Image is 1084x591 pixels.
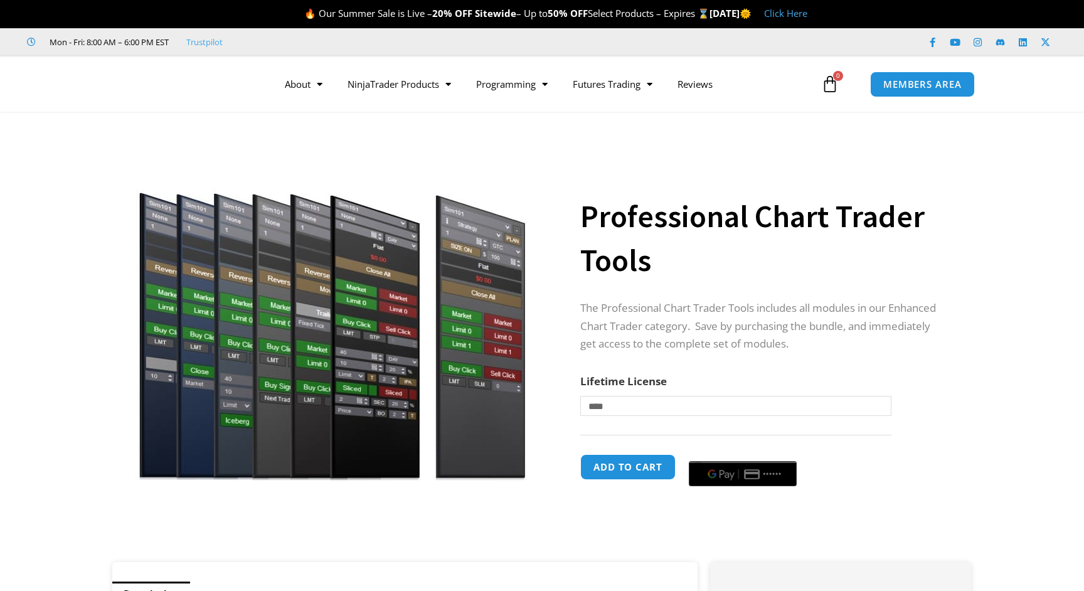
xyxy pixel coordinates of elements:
[186,35,223,50] a: Trustpilot
[304,7,709,19] span: 🔥 Our Summer Sale is Live – – Up to Select Products – Expires ⌛
[335,70,464,98] a: NinjaTrader Products
[432,7,472,19] strong: 20% OFF
[580,299,947,354] p: The Professional Chart Trader Tools includes all modules in our Enhanced Chart Trader category. S...
[833,71,843,81] span: 0
[130,134,534,481] img: ProfessionalToolsBundlePage
[709,7,752,19] strong: [DATE]
[46,35,169,50] span: Mon - Fri: 8:00 AM – 6:00 PM EST
[665,70,725,98] a: Reviews
[272,70,818,98] nav: Menu
[870,72,975,97] a: MEMBERS AREA
[93,61,228,107] img: LogoAI | Affordable Indicators – NinjaTrader
[580,374,667,388] label: Lifetime License
[580,454,676,480] button: Add to cart
[475,7,516,19] strong: Sitewide
[686,452,799,454] iframe: Secure payment input frame
[802,66,858,102] a: 0
[548,7,588,19] strong: 50% OFF
[689,461,797,486] button: Buy with GPay
[883,80,962,89] span: MEMBERS AREA
[464,70,560,98] a: Programming
[272,70,335,98] a: About
[764,7,807,19] a: Click Here
[580,194,947,282] h1: Professional Chart Trader Tools
[763,470,782,479] text: ••••••
[740,7,752,19] span: 🌞
[560,70,665,98] a: Futures Trading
